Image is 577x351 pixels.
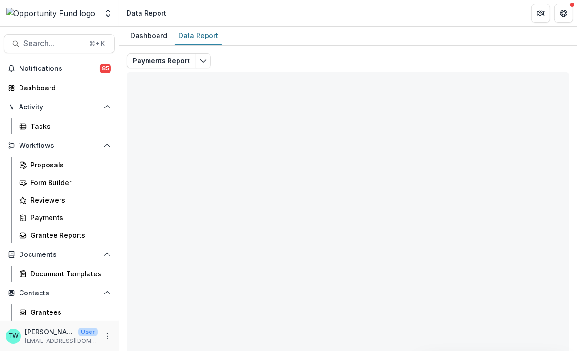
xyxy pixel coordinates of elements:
a: Data Report [175,27,222,45]
nav: breadcrumb [123,6,170,20]
button: Search... [4,34,115,53]
p: [PERSON_NAME] [25,327,74,337]
span: Activity [19,103,99,111]
a: Payments [15,210,115,225]
button: Open entity switcher [101,4,115,23]
div: Dashboard [19,83,107,93]
div: Reviewers [30,195,107,205]
button: Open Activity [4,99,115,115]
button: Notifications85 [4,61,115,76]
button: Payments Report [127,53,196,68]
div: Ti Wilhelm [8,333,19,339]
a: Dashboard [127,27,171,45]
a: Grantee Reports [15,227,115,243]
div: ⌘ + K [88,39,107,49]
div: Form Builder [30,177,107,187]
a: Form Builder [15,175,115,190]
span: Documents [19,251,99,259]
span: Search... [23,39,84,48]
div: Tasks [30,121,107,131]
button: Open Contacts [4,285,115,301]
a: Tasks [15,118,115,134]
p: [EMAIL_ADDRESS][DOMAIN_NAME] [25,337,98,345]
div: Data Report [175,29,222,42]
button: Open Documents [4,247,115,262]
img: Opportunity Fund logo [6,8,96,19]
span: 85 [100,64,111,73]
button: Open Workflows [4,138,115,153]
p: User [78,328,98,336]
a: Proposals [15,157,115,173]
div: Dashboard [127,29,171,42]
span: Workflows [19,142,99,150]
span: Contacts [19,289,99,297]
a: Dashboard [4,80,115,96]
div: Proposals [30,160,107,170]
span: Notifications [19,65,100,73]
a: Grantees [15,304,115,320]
a: Reviewers [15,192,115,208]
a: Document Templates [15,266,115,282]
button: Partners [531,4,550,23]
div: Document Templates [30,269,107,279]
button: More [101,331,113,342]
div: Payments [30,213,107,223]
div: Grantee Reports [30,230,107,240]
button: Get Help [554,4,573,23]
div: Data Report [127,8,166,18]
div: Grantees [30,307,107,317]
button: Edit selected report [196,53,211,68]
